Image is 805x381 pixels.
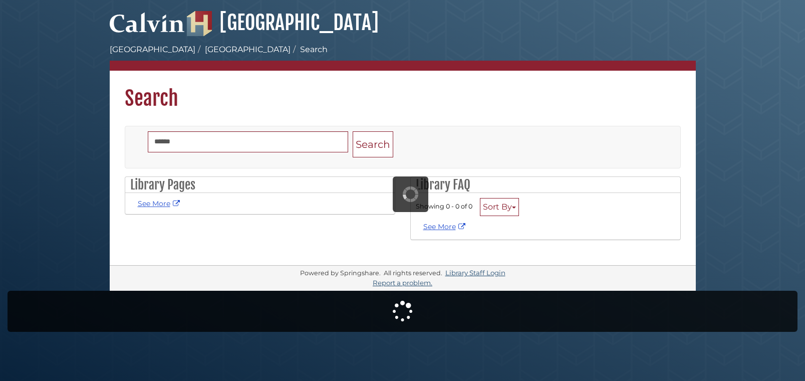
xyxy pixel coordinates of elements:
a: Library Staff Login [445,269,505,277]
a: [GEOGRAPHIC_DATA] [187,10,379,35]
div: Powered by Springshare. [299,269,382,277]
button: Sort By [480,198,519,216]
a: Calvin University [110,23,185,32]
a: Report a problem. [373,279,432,287]
button: Search [353,131,393,158]
a: See More [138,199,182,208]
nav: breadcrumb [110,44,696,71]
a: See More [423,222,468,231]
div: All rights reserved. [382,269,444,277]
img: Calvin [110,8,185,36]
h2: Library FAQ [411,177,680,193]
img: Hekman Library Logo [187,11,212,36]
li: Search [291,44,328,56]
a: [GEOGRAPHIC_DATA] [205,45,291,54]
h1: Search [110,71,696,111]
a: [GEOGRAPHIC_DATA] [110,45,195,54]
h2: Library Pages [125,177,395,193]
img: Working... [403,186,418,202]
span: Showing 0 - 0 of 0 [416,203,472,210]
